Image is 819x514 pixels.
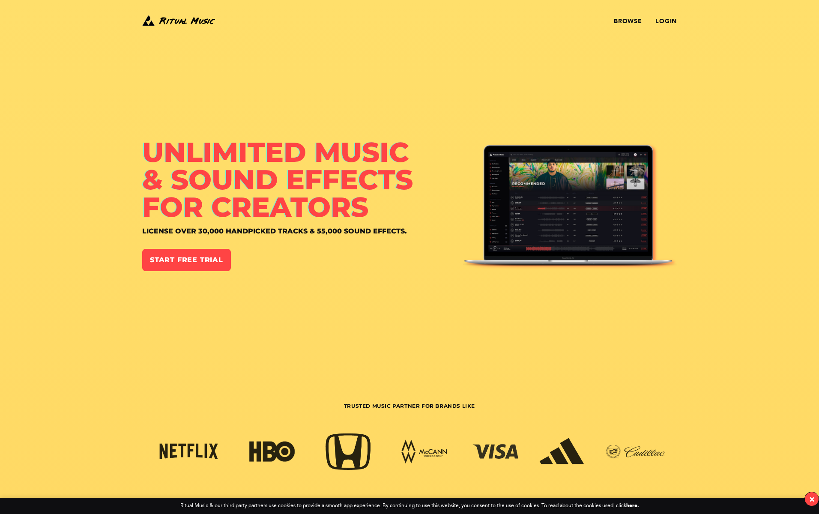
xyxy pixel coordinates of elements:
img: hbo [245,439,299,464]
img: Ritual Music [463,143,677,273]
a: here. [626,502,639,508]
img: visa [468,442,523,462]
img: Ritual Music [142,14,215,27]
a: Login [655,18,677,25]
img: adidas [535,436,589,468]
h4: License over 30,000 handpicked tracks & 55,000 sound effects. [142,227,463,235]
img: cadillac [601,442,670,462]
img: mccann [397,439,452,464]
div: Ritual Music & our third party partners use cookies to provide a smooth app experience. By contin... [180,503,639,509]
h1: Unlimited Music & Sound Effects for Creators [142,138,463,221]
a: Browse [614,18,642,25]
div: × [809,494,815,504]
img: honda [321,431,376,472]
a: Start Free Trial [142,249,231,271]
h3: Trusted Music Partner for Brands Like [142,403,677,430]
img: netflix [155,441,223,463]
